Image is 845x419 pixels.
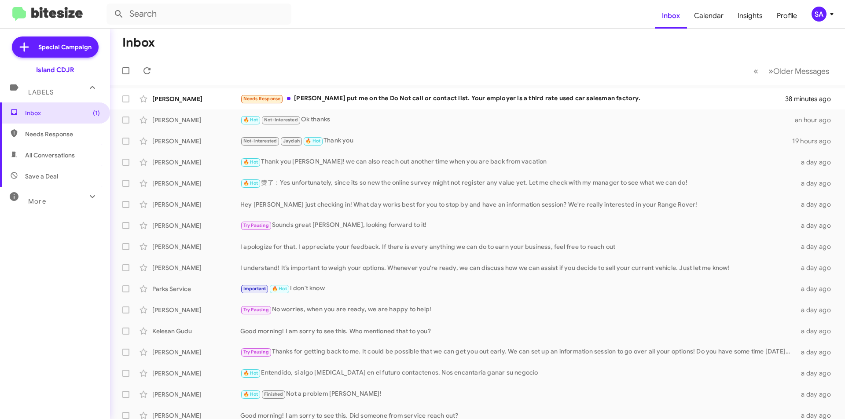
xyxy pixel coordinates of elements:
span: Try Pausing [243,307,269,313]
span: More [28,197,46,205]
div: [PERSON_NAME] [152,116,240,124]
div: [PERSON_NAME] [152,348,240,357]
button: Previous [748,62,764,80]
div: [PERSON_NAME] [152,200,240,209]
div: Island CDJR [36,66,74,74]
div: a day ago [796,179,838,188]
div: I understand! It’s important to weigh your options. Whenever you're ready, we can discuss how we ... [240,263,796,272]
span: Special Campaign [38,43,92,51]
div: a day ago [796,390,838,399]
div: Thanks for getting back to me. It could be possible that we can get you out early. We can set up ... [240,347,796,357]
div: Hey [PERSON_NAME] just checking in! What day works best for you to stop by and have an informatio... [240,200,796,209]
div: I apologize for that. I appreciate your feedback. If there is every anything we can do to earn yo... [240,242,796,251]
span: All Conversations [25,151,75,160]
h1: Inbox [122,36,155,50]
span: Labels [28,88,54,96]
div: [PERSON_NAME] [152,369,240,378]
div: a day ago [796,242,838,251]
span: Needs Response [243,96,281,102]
input: Search [107,4,291,25]
div: Thank you [240,136,792,146]
div: Entendido, si algo [MEDICAL_DATA] en el futuro contactenos. Nos encantaria ganar su negocio [240,368,796,378]
div: [PERSON_NAME] [152,242,240,251]
div: a day ago [796,200,838,209]
span: 🔥 Hot [305,138,320,144]
div: Parks Service [152,284,240,293]
span: Jaydah [283,138,300,144]
div: [PERSON_NAME] [152,179,240,188]
div: Kelesan Gudu [152,327,240,335]
div: a day ago [796,221,838,230]
div: [PERSON_NAME] [152,158,240,167]
span: Inbox [25,109,100,117]
span: Older Messages [773,66,829,76]
div: a day ago [796,284,838,293]
div: a day ago [796,306,838,314]
span: (1) [93,109,100,117]
span: » [768,66,773,77]
span: Save a Deal [25,172,58,181]
div: 赞了：Yes unfortunately, since its so new the online survey might not register any value yet. Let me... [240,178,796,188]
a: Inbox [655,3,687,29]
span: 🔥 Hot [243,391,258,397]
div: No worries, when you are ready, we are happy to help! [240,305,796,315]
div: 19 hours ago [792,137,838,146]
span: Finished [264,391,283,397]
span: Important [243,286,266,291]
span: 🔥 Hot [243,117,258,123]
div: 38 minutes ago [785,95,838,103]
div: Good morning! I am sorry to see this. Who mentioned that to you? [240,327,796,335]
span: 🔥 Hot [272,286,287,291]
a: Profile [770,3,804,29]
div: [PERSON_NAME] [152,221,240,230]
a: Insights [731,3,770,29]
div: [PERSON_NAME] [152,306,240,314]
div: [PERSON_NAME] [152,95,240,103]
button: Next [763,62,834,80]
span: Not-Interested [243,138,277,144]
div: [PERSON_NAME] [152,390,240,399]
div: a day ago [796,158,838,167]
div: [PERSON_NAME] [152,263,240,272]
span: 🔥 Hot [243,159,258,165]
span: Try Pausing [243,349,269,355]
span: 🔥 Hot [243,180,258,186]
div: a day ago [796,348,838,357]
div: [PERSON_NAME] put me on the Do Not call or contact list. Your employer is a third rate used car s... [240,94,785,104]
span: Not-Interested [264,117,298,123]
div: a day ago [796,263,838,272]
a: Special Campaign [12,36,99,58]
span: 🔥 Hot [243,370,258,376]
div: Ok thanks [240,115,795,125]
div: an hour ago [795,116,838,124]
div: SA [812,7,827,22]
div: I don't know [240,284,796,294]
div: Sounds great [PERSON_NAME], looking forward to it! [240,220,796,230]
span: « [753,66,758,77]
div: [PERSON_NAME] [152,137,240,146]
div: Thank you [PERSON_NAME]! we can also reach out another time when you are back from vacation [240,157,796,167]
a: Calendar [687,3,731,29]
div: Not a problem [PERSON_NAME]! [240,389,796,399]
nav: Page navigation example [749,62,834,80]
div: a day ago [796,369,838,378]
span: Needs Response [25,130,100,138]
div: a day ago [796,327,838,335]
span: Try Pausing [243,222,269,228]
button: SA [804,7,835,22]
